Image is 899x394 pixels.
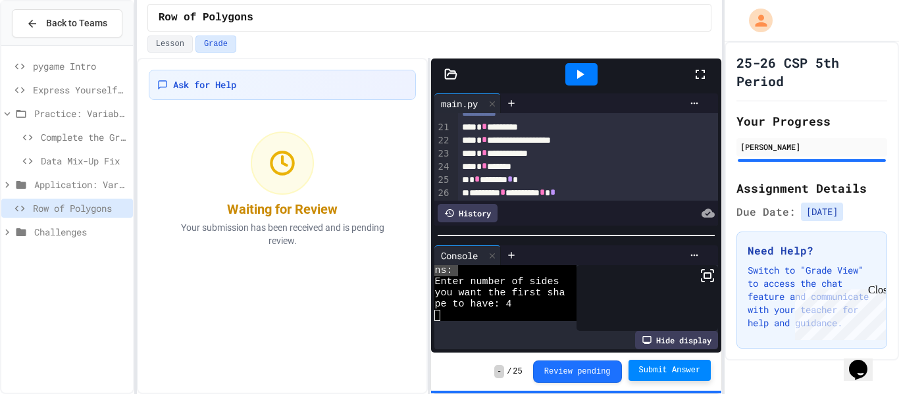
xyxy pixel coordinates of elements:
span: Enter number of sides [434,276,559,287]
span: 4 [452,265,458,276]
iframe: chat widget [790,284,886,340]
span: 25 [513,366,522,377]
button: Lesson [147,36,193,53]
iframe: chat widget [844,341,886,381]
div: 26 [434,187,451,200]
span: Challenges [34,225,128,239]
div: Chat with us now!Close [5,5,91,84]
div: 24 [434,160,451,174]
div: History [438,204,498,222]
div: 27 [434,200,451,213]
div: Hide display [635,331,718,349]
button: Submit Answer [629,360,711,381]
div: Console [434,245,501,265]
span: pe to have: 4 [434,299,511,310]
span: Express Yourself in Python! [33,83,128,97]
div: Waiting for Review [227,200,338,218]
span: Ask for Help [173,78,236,91]
span: - [494,365,504,378]
button: Back to Teams [12,9,122,37]
span: pygame Intro [33,59,128,73]
div: [PERSON_NAME] [740,141,883,153]
h3: Need Help? [748,243,876,259]
div: 22 [434,134,451,147]
h1: 25-26 CSP 5th Period [736,53,887,90]
span: Practice: Variables/Print [34,107,128,120]
span: Application: Variables/Print [34,178,128,191]
h2: Assignment Details [736,179,887,197]
span: Row of Polygons [159,10,253,26]
span: [DATE] [801,203,843,221]
p: Switch to "Grade View" to access the chat feature and communicate with your teacher for help and ... [748,264,876,330]
button: Grade [195,36,236,53]
span: you want the first sha [434,287,565,299]
span: / [507,366,511,377]
span: Due Date: [736,204,796,220]
p: Your submission has been received and is pending review. [164,221,401,247]
span: Complete the Greeting [41,130,128,144]
span: Data Mix-Up Fix [41,154,128,168]
h2: Your Progress [736,112,887,130]
button: Review pending [533,360,622,383]
div: main.py [434,93,501,113]
span: Back to Teams [46,16,107,30]
span: ns: [434,265,452,276]
span: Submit Answer [639,365,701,376]
span: Row of Polygons [33,201,128,215]
div: My Account [735,5,776,36]
div: 23 [434,147,451,160]
div: 21 [434,121,451,134]
div: 25 [434,174,451,187]
div: main.py [434,97,484,111]
div: Console [434,249,484,262]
